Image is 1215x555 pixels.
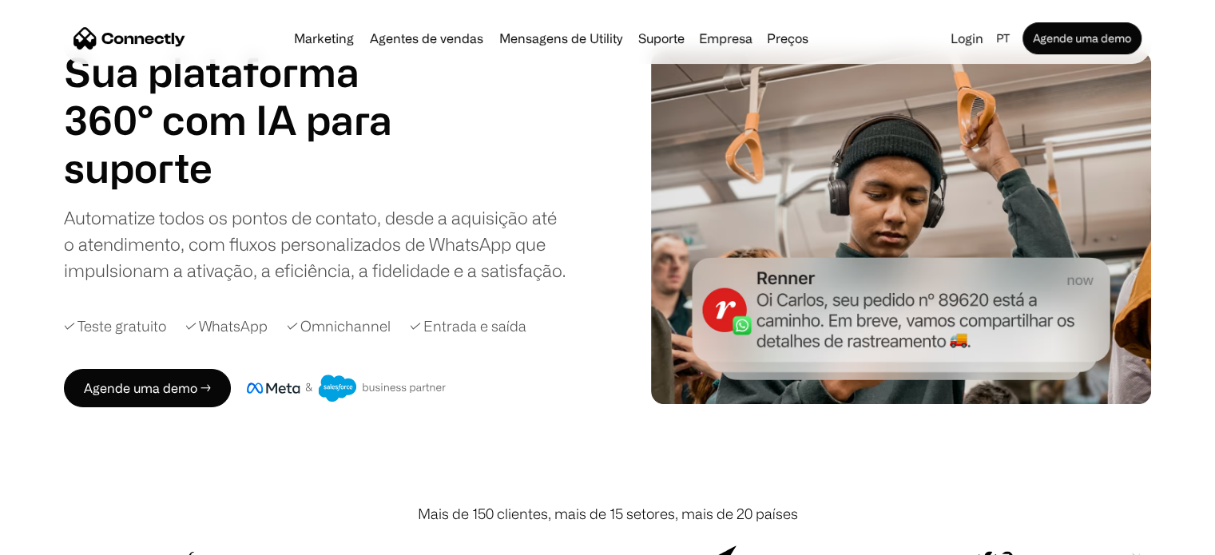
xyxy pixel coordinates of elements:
[185,315,268,337] div: ✓ WhatsApp
[699,27,752,50] div: Empresa
[64,144,431,192] div: 2 of 4
[288,32,360,45] a: Marketing
[64,204,567,283] div: Automatize todos os pontos de contato, desde a aquisição até o atendimento, com fluxos personaliz...
[418,503,798,525] div: Mais de 150 clientes, mais de 15 setores, mais de 20 países
[73,26,185,50] a: home
[64,144,431,192] h1: suporte
[32,527,96,549] ul: Language list
[247,375,447,402] img: Meta e crachá de parceiro de negócios do Salesforce.
[944,27,990,50] a: Login
[760,32,815,45] a: Preços
[996,27,1010,50] div: pt
[1022,22,1142,54] a: Agende uma demo
[410,315,526,337] div: ✓ Entrada e saída
[694,27,757,50] div: Empresa
[64,315,166,337] div: ✓ Teste gratuito
[64,144,431,192] div: carousel
[64,369,231,407] a: Agende uma demo →
[64,48,431,144] h1: Sua plataforma 360° com IA para
[493,32,629,45] a: Mensagens de Utility
[363,32,490,45] a: Agentes de vendas
[16,525,96,549] aside: Language selected: Português (Brasil)
[990,27,1019,50] div: pt
[287,315,391,337] div: ✓ Omnichannel
[632,32,691,45] a: Suporte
